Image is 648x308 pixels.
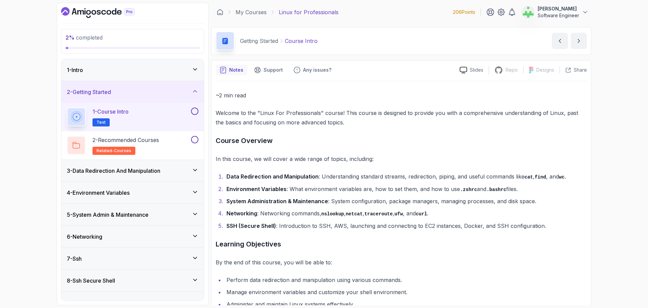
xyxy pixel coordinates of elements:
[67,108,198,126] button: 1-Course IntroText
[224,172,587,182] li: : Understanding standard streams, redirection, piping, and useful commands like , , and .
[216,239,587,250] h3: Learning Objectives
[395,211,403,217] code: ufw
[226,198,328,205] strong: System Administration & Maintenance
[279,8,339,16] p: Linux for Professionals
[454,67,489,74] a: Slides
[61,248,204,269] button: 7-Ssh
[92,136,159,144] p: 2 - Recommended Courses
[216,135,587,146] h3: Course Overview
[67,66,83,74] h3: 1 - Intro
[226,186,287,192] strong: Environment Variables
[67,189,130,197] h3: 4 - Environment Variables
[216,65,247,75] button: notes button
[97,148,131,153] span: related-courses
[226,173,319,180] strong: Data Redirection and Manipulation
[224,287,587,297] li: Manage environment variables and customize your shell environment.
[67,211,148,219] h3: 5 - System Admin & Maintenance
[470,67,483,73] p: Slides
[236,8,267,16] a: My Courses
[229,67,243,73] p: Notes
[416,211,427,217] code: curl
[364,211,393,217] code: traceroute
[226,210,257,217] strong: Networking
[538,5,579,12] p: [PERSON_NAME]
[224,184,587,194] li: : What environment variables are, how to set them, and how to use and files.
[506,67,518,73] p: Repo
[216,91,587,100] p: ~2 min read
[67,88,111,96] h3: 2 - Getting Started
[240,37,278,45] p: Getting Started
[67,299,87,307] h3: 9 - Outro
[224,275,587,285] li: Perform data redirection and manipulation using various commands.
[216,258,587,267] p: By the end of this course, you will be able to:
[560,67,587,73] button: Share
[65,34,75,41] span: 2 %
[571,33,587,49] button: next content
[321,211,344,217] code: nslookup
[303,67,331,73] p: Any issues?
[536,67,554,73] p: Designs
[65,34,103,41] span: completed
[67,277,115,285] h3: 8 - Ssh Secure Shell
[61,226,204,247] button: 6-Networking
[620,281,641,301] iframe: chat widget
[217,9,223,16] a: Dashboard
[224,221,587,231] li: : Introduction to SSH, AWS, launching and connecting to EC2 instances, Docker, and SSH configurat...
[216,108,587,127] p: Welcome to the "Linux For Professionals" course! This course is designed to provide you with a co...
[453,9,475,16] p: 206 Points
[216,154,587,164] p: In this course, we will cover a wide range of topics, including:
[61,160,204,182] button: 3-Data Redirection And Manipulation
[97,120,106,125] span: Text
[538,12,579,19] p: Software Engineer
[61,182,204,204] button: 4-Environment Variables
[61,59,204,81] button: 1-Intro
[67,233,102,241] h3: 6 - Networking
[552,33,568,49] button: previous content
[486,187,506,192] code: .bashrc
[224,196,587,206] li: : System configuration, package managers, managing processes, and disk space.
[521,5,589,19] button: user profile image[PERSON_NAME]Software Engineer
[285,37,318,45] p: Course Intro
[574,67,587,73] p: Share
[61,81,204,103] button: 2-Getting Started
[460,187,477,192] code: .zshrc
[346,211,362,217] code: netcat
[61,270,204,291] button: 8-Ssh Secure Shell
[290,65,335,75] button: Feedback button
[250,65,287,75] button: Support button
[61,204,204,226] button: 5-System Admin & Maintenance
[520,159,641,278] iframe: chat widget
[226,222,276,229] strong: SSH (Secure Shell)
[67,255,82,263] h3: 7 - Ssh
[92,108,129,116] p: 1 - Course Intro
[224,209,587,218] li: : Networking commands, , , , , and .
[61,7,150,18] a: Dashboard
[522,6,535,19] img: user profile image
[67,167,160,175] h3: 3 - Data Redirection And Manipulation
[67,136,198,155] button: 2-Recommended Coursesrelated-courses
[264,67,283,73] p: Support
